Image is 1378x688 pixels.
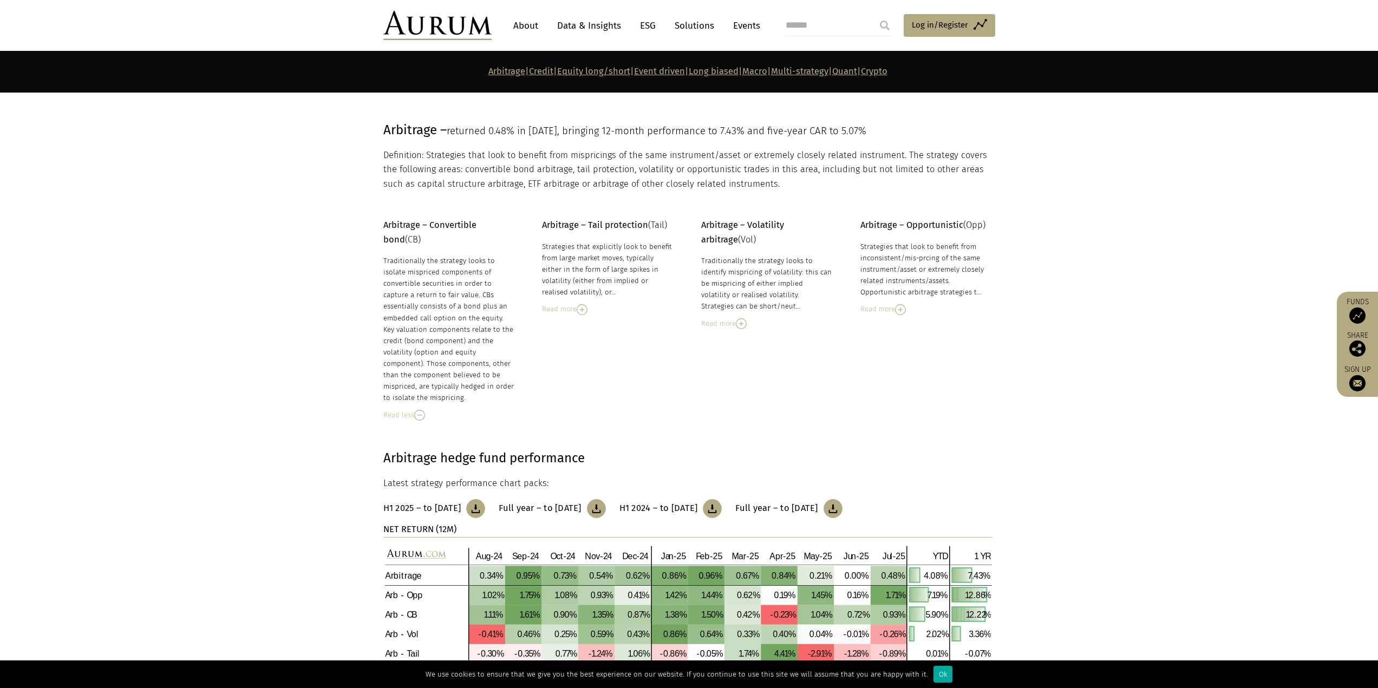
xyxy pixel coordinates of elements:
span: Log in/Register [912,18,968,31]
div: Read more [701,318,833,330]
div: Read more [542,303,674,315]
div: Strategies that look to benefit from inconsistent/mis-prcing of the same instrument/asset or extr... [860,241,992,298]
strong: Arbitrage – Tail protection [542,220,648,230]
img: Read Less [414,410,425,421]
a: Events [728,16,760,36]
p: (Vol) [701,218,833,247]
img: Download Article [824,499,843,518]
img: Read More [895,304,906,315]
div: Read more [860,303,992,315]
strong: Arbitrage hedge fund performance [383,450,585,466]
a: Funds [1342,297,1373,324]
div: Traditionally the strategy looks to identify mispricing of volatility: this can be mispricing of ... [701,255,833,312]
a: H1 2024 – to [DATE] [619,499,722,518]
a: Full year – to [DATE] [499,499,605,518]
p: Latest strategy performance chart packs: [383,476,992,490]
p: Definition: Strategies that look to benefit from mispricings of the same instrument/asset or extr... [383,148,992,191]
span: returned 0.48% in [DATE], bringing 12-month performance to 7.43% and five-year CAR to 5.07% [447,125,866,137]
img: Aurum [383,11,492,40]
span: (Tail) [542,220,667,230]
img: Download Article [466,499,485,518]
input: Submit [874,15,896,36]
a: Event driven [634,66,685,76]
img: Read More [736,318,747,329]
a: About [508,16,544,36]
div: Traditionally the strategy looks to isolate mispriced components of convertible securities in ord... [383,255,515,404]
a: Log in/Register [904,14,995,37]
strong: NET RETURN (12M) [383,524,456,534]
h3: H1 2024 – to [DATE] [619,503,698,514]
strong: Arbitrage – Volatility arbitrage [701,220,784,244]
a: Sign up [1342,365,1373,391]
img: Download Article [703,499,722,518]
strong: Arbitrage – Opportunistic [860,220,963,230]
a: Data & Insights [552,16,626,36]
img: Access Funds [1349,307,1366,324]
div: Strategies that explicitly look to benefit from large market moves, typically either in the form ... [542,241,674,298]
a: Solutions [669,16,720,36]
h3: Full year – to [DATE] [735,503,818,514]
h3: Full year – to [DATE] [499,503,581,514]
a: Quant [832,66,857,76]
a: ESG [635,16,661,36]
p: (Opp) [860,218,992,232]
a: Multi-strategy [771,66,828,76]
a: Arbitrage [488,66,525,76]
span: Arbitrage – [383,122,447,137]
strong: | | | | | | | | [488,66,887,76]
a: H1 2025 – to [DATE] [383,499,486,518]
a: Equity long/short [557,66,630,76]
strong: Arbitrage – Convertible bond [383,220,476,244]
img: Read More [577,304,587,315]
a: Credit [529,66,553,76]
img: Sign up to our newsletter [1349,375,1366,391]
div: Share [1342,332,1373,357]
a: Full year – to [DATE] [735,499,842,518]
div: Ok [933,666,952,683]
a: Crypto [861,66,887,76]
a: Long biased [689,66,739,76]
span: (CB) [383,220,476,244]
img: Share this post [1349,340,1366,357]
div: Read less [383,409,515,421]
a: Macro [742,66,767,76]
h3: H1 2025 – to [DATE] [383,503,461,514]
img: Download Article [587,499,606,518]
